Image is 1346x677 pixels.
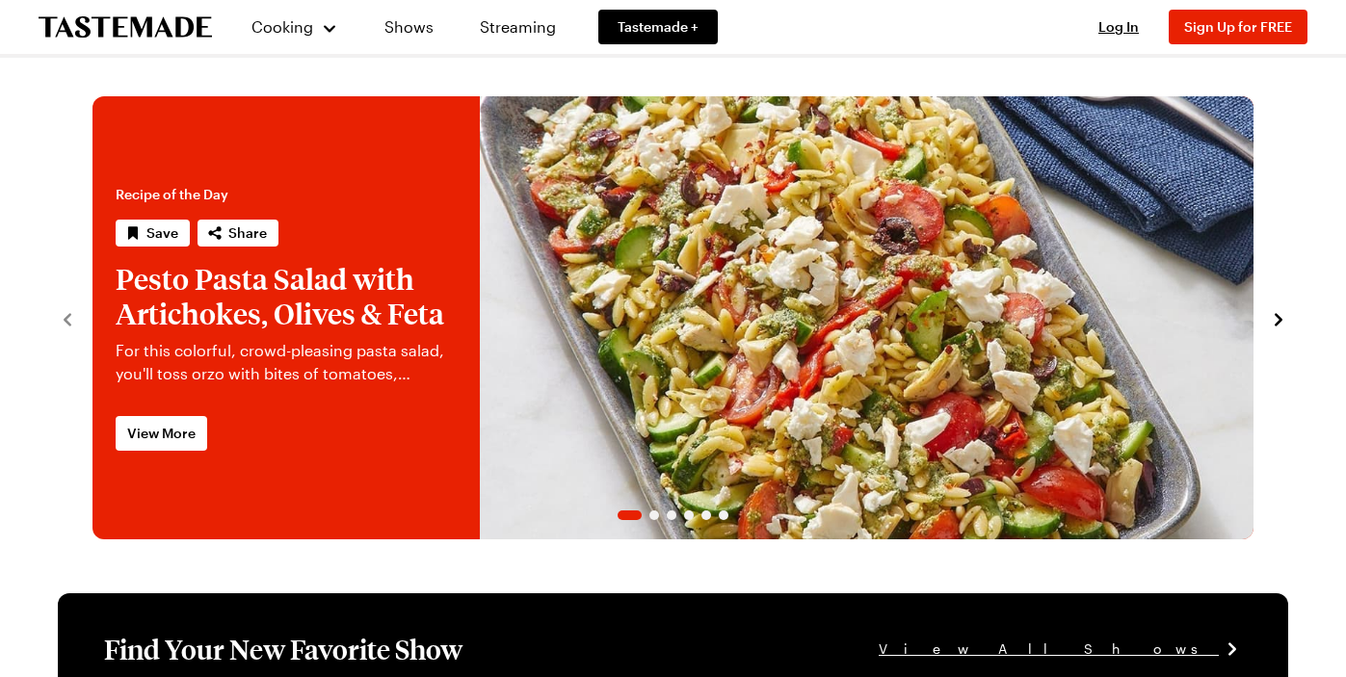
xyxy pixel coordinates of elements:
[1080,17,1157,37] button: Log In
[92,96,1254,539] div: 1 / 6
[719,510,728,520] span: Go to slide 6
[1269,306,1288,329] button: navigate to next item
[104,632,462,666] h1: Find Your New Favorite Show
[618,510,642,520] span: Go to slide 1
[1169,10,1307,44] button: Sign Up for FREE
[879,638,1242,660] a: View All Shows
[146,223,178,243] span: Save
[1098,18,1139,35] span: Log In
[116,416,207,451] a: View More
[58,306,77,329] button: navigate to previous item
[598,10,718,44] a: Tastemade +
[198,220,278,247] button: Share
[251,4,338,50] button: Cooking
[684,510,694,520] span: Go to slide 4
[649,510,659,520] span: Go to slide 2
[879,638,1219,660] span: View All Shows
[251,17,313,36] span: Cooking
[701,510,711,520] span: Go to slide 5
[1184,18,1292,35] span: Sign Up for FREE
[228,223,267,243] span: Share
[39,16,212,39] a: To Tastemade Home Page
[127,424,196,443] span: View More
[116,220,190,247] button: Save recipe
[667,510,676,520] span: Go to slide 3
[618,17,699,37] span: Tastemade +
